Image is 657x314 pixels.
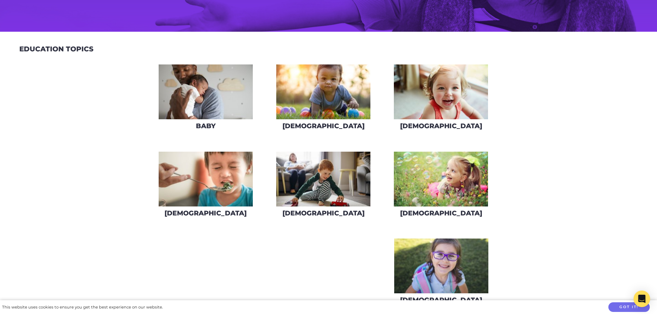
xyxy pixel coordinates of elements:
a: [DEMOGRAPHIC_DATA] [276,151,371,222]
img: AdobeStock_144860523-275x160.jpeg [159,64,253,119]
div: Open Intercom Messenger [634,291,650,307]
div: This website uses cookies to ensure you get the best experience on our website. [2,304,163,311]
a: [DEMOGRAPHIC_DATA] [394,64,488,135]
a: [DEMOGRAPHIC_DATA] [394,238,489,309]
img: iStock-626842222-275x160.jpg [276,152,370,206]
h3: [DEMOGRAPHIC_DATA] [400,296,482,304]
a: Baby [158,64,253,135]
h2: Education Topics [19,45,93,53]
h3: [DEMOGRAPHIC_DATA] [282,122,365,130]
button: Got it! [608,302,650,312]
img: iStock-620709410-275x160.jpg [276,64,370,119]
a: [DEMOGRAPHIC_DATA] [394,151,488,222]
h3: [DEMOGRAPHIC_DATA] [400,122,482,130]
img: iStock-678589610_super-275x160.jpg [394,64,488,119]
img: iStock-609791422_super-275x160.jpg [394,239,488,293]
h3: [DEMOGRAPHIC_DATA] [282,209,365,217]
img: AdobeStock_43690577-275x160.jpeg [394,152,488,206]
h3: [DEMOGRAPHIC_DATA] [400,209,482,217]
img: AdobeStock_217987832-275x160.jpeg [159,152,253,206]
a: [DEMOGRAPHIC_DATA] [158,151,253,222]
h3: Baby [196,122,216,130]
a: [DEMOGRAPHIC_DATA] [276,64,371,135]
h3: [DEMOGRAPHIC_DATA] [165,209,247,217]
